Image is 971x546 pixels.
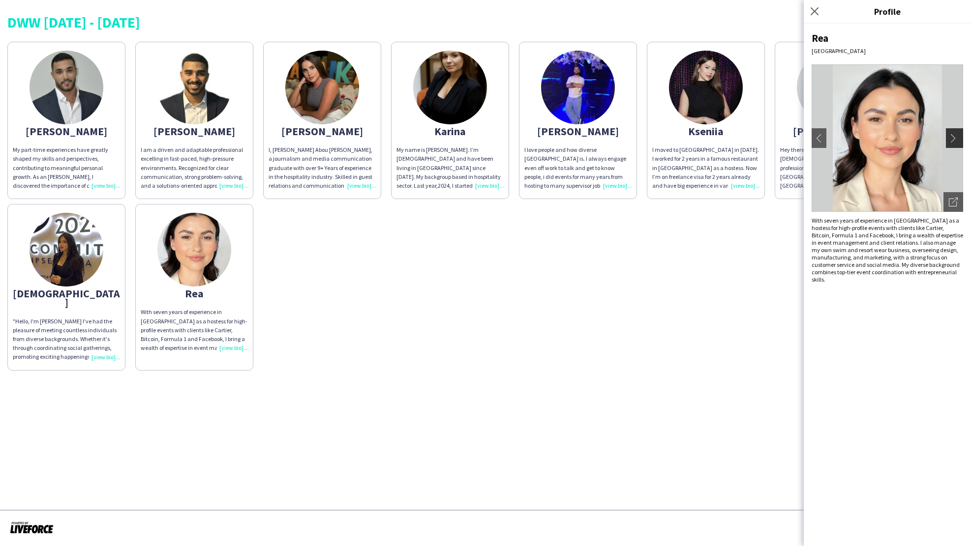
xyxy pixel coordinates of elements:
[413,51,487,124] img: thumb-6740cfd00f22a.jpeg
[797,51,871,124] img: thumb-c122b529-1d7f-4880-892c-2dba5da5d9fc.jpg
[812,64,963,212] img: Crew avatar or photo
[812,31,963,45] div: Rea
[524,127,632,136] div: [PERSON_NAME]
[285,51,359,124] img: thumb-6876d62b12ee4.jpeg
[141,308,248,352] div: With seven years of experience in [GEOGRAPHIC_DATA] as a hostess for high-profile events with cli...
[141,127,248,136] div: [PERSON_NAME]
[269,127,376,136] div: [PERSON_NAME]
[269,145,376,190] div: I, [PERSON_NAME] Abou [PERSON_NAME], a journalism and media communication graduate with over 9+ Y...
[396,145,504,190] div: My name is [PERSON_NAME]. I’m [DEMOGRAPHIC_DATA] and have been living in [GEOGRAPHIC_DATA] since ...
[13,289,120,307] div: [DEMOGRAPHIC_DATA]
[10,520,54,534] img: Powered by Liveforce
[13,145,120,190] div: My part-time experiences have greatly shaped my skills and perspectives, contributing to meaningf...
[804,5,971,18] h3: Profile
[652,145,759,190] div: I moved to [GEOGRAPHIC_DATA] in [DATE]. I worked for 2 years in a famous restaurant in [GEOGRAPHI...
[7,15,964,29] div: DWW [DATE] - [DATE]
[141,289,248,298] div: Rea
[13,317,120,362] div: "Hello, I'm [PERSON_NAME] I've had the pleasure of meeting countless individuals from diverse bac...
[396,127,504,136] div: Karina
[812,217,963,283] div: With seven years of experience in [GEOGRAPHIC_DATA] as a hostess for high-profile events with cli...
[812,47,963,55] div: [GEOGRAPHIC_DATA]
[141,145,248,190] div: I am a driven and adaptable professional excelling in fast-paced, high-pressure environments. Rec...
[943,192,963,212] div: Open photos pop-in
[652,127,759,136] div: Kseniia
[524,145,632,190] div: I love people and how diverse [GEOGRAPHIC_DATA] is. I always engage even off work to talk and get...
[541,51,615,124] img: thumb-68874c8a66eb5.jpeg
[669,51,743,124] img: thumb-671f536a5562f.jpeg
[30,51,103,124] img: thumb-6656fbc3a5347.jpeg
[30,213,103,287] img: thumb-67570c1f332d6.jpeg
[780,145,887,190] div: Hey there , I'm [PERSON_NAME], a [DEMOGRAPHIC_DATA] bilingual professional, 187 cm tall. born in ...
[13,127,120,136] div: [PERSON_NAME]
[780,127,887,136] div: [PERSON_NAME]
[157,213,231,287] img: thumb-8378dd9b-9fe5-4f27-a785-a8afdcbe3a4b.jpg
[157,51,231,124] img: thumb-689dc89547c7c.jpeg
